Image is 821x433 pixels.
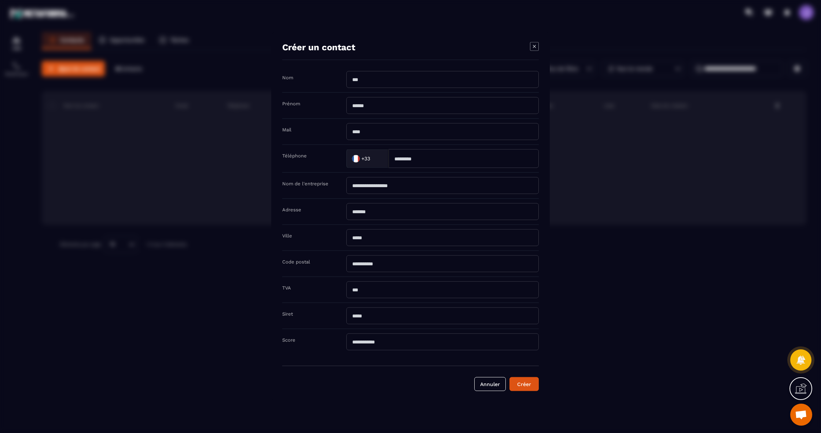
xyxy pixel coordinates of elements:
label: Ville [282,233,292,239]
label: Adresse [282,207,301,212]
label: TVA [282,285,291,291]
span: +33 [361,155,370,162]
label: Siret [282,311,293,317]
label: Code postal [282,259,310,265]
label: Nom de l'entreprise [282,181,328,186]
input: Search for option [372,153,381,164]
button: Créer [509,377,539,391]
label: Score [282,337,295,343]
button: Annuler [474,377,506,391]
label: Prénom [282,101,300,106]
div: Ouvrir le chat [790,404,812,426]
label: Téléphone [282,153,307,159]
label: Nom [282,75,293,80]
img: Country Flag [349,151,363,166]
div: Search for option [346,149,389,168]
h4: Créer un contact [282,42,355,52]
label: Mail [282,127,291,132]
